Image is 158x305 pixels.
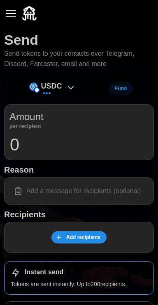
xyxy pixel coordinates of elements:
span: Fund [115,83,127,94]
button: Fund [109,82,133,95]
h1: Recipients [4,209,154,220]
input: 0 [9,134,149,155]
h1: Instant send [25,268,63,277]
p: Tokens are sent instantly. Up to 200 recipients. [11,280,147,288]
h1: Reason [4,164,154,175]
img: USDC (on Base) [29,82,38,91]
input: Add a message for recipients (optional) [9,182,149,200]
p: Amount [9,109,44,124]
img: Quidli [22,6,37,20]
p: USDC [41,80,62,92]
p: Send tokens to your contacts over Telegram, Discord, Farcaster, email and more [4,49,154,69]
span: Add recipients [66,232,100,243]
p: per recipient [9,124,44,128]
button: Add recipients [51,231,107,244]
h1: Send [4,31,38,49]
